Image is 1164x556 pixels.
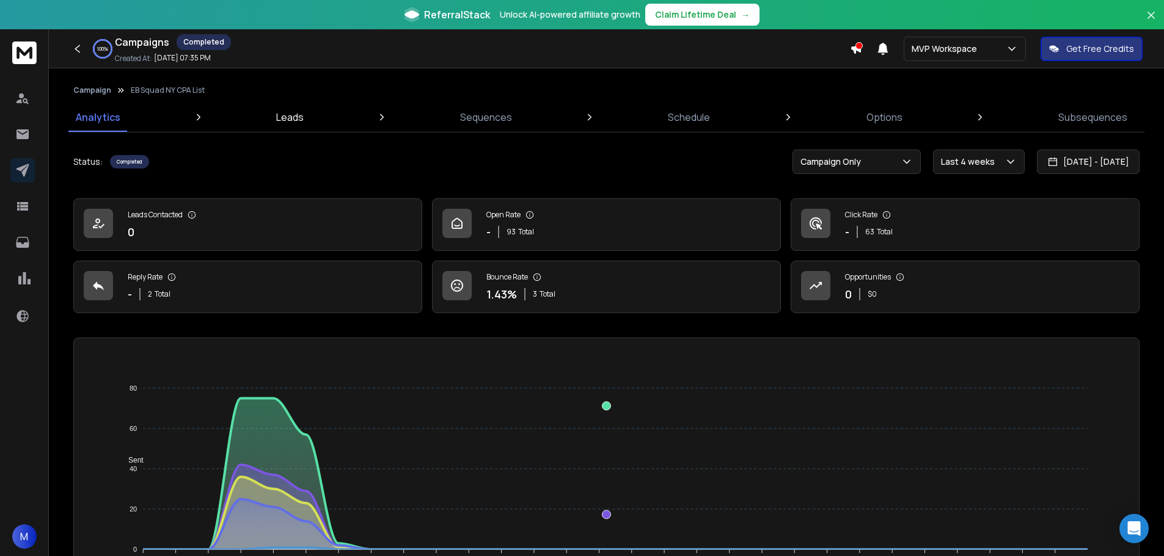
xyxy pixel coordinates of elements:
[97,45,108,52] p: 100 %
[76,110,120,125] p: Analytics
[131,85,205,95] p: EB Squad NY CPA List
[859,103,910,132] a: Options
[460,110,512,125] p: Sequences
[486,223,491,240] p: -
[1058,110,1127,125] p: Subsequences
[1066,43,1134,55] p: Get Free Credits
[130,505,137,513] tspan: 20
[115,54,152,63] p: Created At:
[912,43,982,55] p: MVP Workspace
[486,210,521,220] p: Open Rate
[866,110,902,125] p: Options
[1037,150,1140,174] button: [DATE] - [DATE]
[148,289,152,299] span: 2
[661,103,717,132] a: Schedule
[518,227,534,237] span: Total
[276,110,304,125] p: Leads
[128,286,132,303] p: -
[269,103,311,132] a: Leads
[865,227,874,237] span: 63
[1041,37,1143,61] button: Get Free Credits
[424,7,490,22] span: ReferralStack
[507,227,516,237] span: 93
[128,210,183,220] p: Leads Contacted
[877,227,893,237] span: Total
[1051,103,1135,132] a: Subsequences
[486,272,528,282] p: Bounce Rate
[741,9,750,21] span: →
[1119,514,1149,543] div: Open Intercom Messenger
[73,261,422,313] a: Reply Rate-2Total
[500,9,640,21] p: Unlock AI-powered affiliate growth
[110,155,149,168] div: Completed
[645,4,760,26] button: Claim Lifetime Deal→
[845,210,877,220] p: Click Rate
[73,156,103,168] p: Status:
[845,286,852,303] p: 0
[154,53,211,63] p: [DATE] 07:35 PM
[73,198,422,251] a: Leads Contacted0
[73,85,111,95] button: Campaign
[540,289,555,299] span: Total
[486,286,517,303] p: 1.43 %
[453,103,519,132] a: Sequences
[68,103,128,132] a: Analytics
[130,465,137,472] tspan: 40
[668,110,710,125] p: Schedule
[128,223,134,240] p: 0
[12,524,37,549] button: M
[119,456,144,464] span: Sent
[1143,7,1159,37] button: Close banner
[868,289,877,299] p: $ 0
[133,546,137,553] tspan: 0
[128,272,163,282] p: Reply Rate
[130,425,137,432] tspan: 60
[155,289,170,299] span: Total
[432,198,781,251] a: Open Rate-93Total
[177,34,231,50] div: Completed
[941,156,1000,168] p: Last 4 weeks
[130,385,137,392] tspan: 80
[845,223,849,240] p: -
[791,198,1140,251] a: Click Rate-63Total
[791,261,1140,313] a: Opportunities0$0
[432,261,781,313] a: Bounce Rate1.43%3Total
[533,289,537,299] span: 3
[800,156,866,168] p: Campaign Only
[845,272,891,282] p: Opportunities
[115,35,169,49] h1: Campaigns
